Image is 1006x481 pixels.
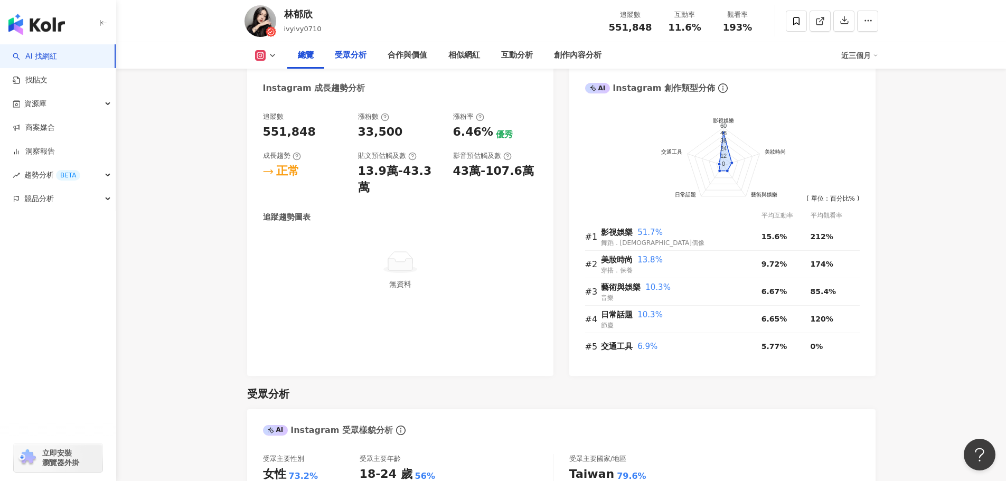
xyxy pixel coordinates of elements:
span: 120% [811,315,833,323]
span: 10.3% [637,310,663,319]
div: 漲粉數 [358,112,389,121]
span: 193% [723,22,753,33]
div: 受眾主要國家/地區 [569,454,626,464]
span: ivyivy0710 [284,25,322,33]
span: 11.6% [668,22,701,33]
img: logo [8,14,65,35]
span: 212% [811,232,833,241]
span: rise [13,172,20,179]
span: 0% [811,342,823,351]
text: 12 [720,153,726,159]
span: info-circle [394,424,407,437]
span: 85.4% [811,287,836,296]
iframe: Help Scout Beacon - Open [964,439,995,470]
div: Instagram 受眾樣貌分析 [263,425,393,436]
span: 15.6% [761,232,787,241]
div: 受眾主要年齡 [360,454,401,464]
div: 觀看率 [718,10,758,20]
img: KOL Avatar [245,5,276,37]
div: 互動分析 [501,49,533,62]
div: 受眾分析 [247,386,289,401]
span: 日常話題 [601,310,633,319]
span: 穿搭．保養 [601,267,633,274]
div: 互動率 [665,10,705,20]
a: 找貼文 [13,75,48,86]
a: searchAI 找網紅 [13,51,57,62]
div: 平均觀看率 [811,211,860,221]
div: Instagram 成長趨勢分析 [263,82,365,94]
text: 36 [720,138,726,144]
span: 交通工具 [601,342,633,351]
text: 24 [720,145,726,152]
span: 5.77% [761,342,787,351]
span: 51.7% [637,228,663,237]
div: 受眾主要性別 [263,454,304,464]
div: 551,848 [263,124,316,140]
div: 近三個月 [841,47,878,64]
div: 13.9萬-43.3萬 [358,163,443,196]
div: 合作與價值 [388,49,427,62]
a: 商案媒合 [13,122,55,133]
text: 48 [720,130,726,136]
span: 節慶 [601,322,614,329]
div: AI [263,425,288,436]
div: 總覽 [298,49,314,62]
div: 追蹤數 [609,10,652,20]
text: 藝術與娛樂 [751,192,777,197]
span: 10.3% [645,282,671,292]
span: 9.72% [761,260,787,268]
span: 競品分析 [24,187,54,211]
span: 美妝時尚 [601,255,633,265]
span: info-circle [717,82,729,95]
div: Instagram 創作類型分佈 [585,82,715,94]
a: chrome extension立即安裝 瀏覽器外掛 [14,444,102,472]
div: #3 [585,285,601,298]
span: 舞蹈．[DEMOGRAPHIC_DATA]偶像 [601,239,704,247]
span: 6.9% [637,342,657,351]
div: 無資料 [267,278,533,290]
a: 洞察報告 [13,146,55,157]
div: 33,500 [358,124,403,140]
div: 林郁欣 [284,7,322,21]
span: 音樂 [601,294,614,301]
span: 174% [811,260,833,268]
div: 追蹤趨勢圖表 [263,212,311,223]
div: BETA [56,170,80,181]
img: chrome extension [17,449,37,466]
text: 影視娛樂 [713,118,734,124]
div: 相似網紅 [448,49,480,62]
span: 6.67% [761,287,787,296]
span: 551,848 [609,22,652,33]
div: 追蹤數 [263,112,284,121]
div: 6.46% [453,124,493,140]
div: 貼文預估觸及數 [358,151,417,161]
div: 受眾分析 [335,49,366,62]
text: 60 [720,122,726,129]
div: 43萬-107.6萬 [453,163,534,180]
div: #4 [585,313,601,326]
text: 美妝時尚 [765,149,786,155]
span: 影視娛樂 [601,228,633,237]
span: 6.65% [761,315,787,323]
span: 趨勢分析 [24,163,80,187]
div: 優秀 [496,129,513,140]
div: 平均互動率 [761,211,811,221]
text: 交通工具 [661,149,682,155]
div: #2 [585,258,601,271]
div: 成長趨勢 [263,151,301,161]
span: 藝術與娛樂 [601,282,641,292]
div: 創作內容分析 [554,49,601,62]
span: 資源庫 [24,92,46,116]
div: 正常 [276,163,299,180]
span: 立即安裝 瀏覽器外掛 [42,448,79,467]
div: AI [585,83,610,93]
div: 影音預估觸及數 [453,151,512,161]
div: #1 [585,230,601,243]
text: 0 [721,161,725,167]
span: 13.8% [637,255,663,265]
div: #5 [585,340,601,353]
text: 日常話題 [674,192,695,197]
div: 漲粉率 [453,112,484,121]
